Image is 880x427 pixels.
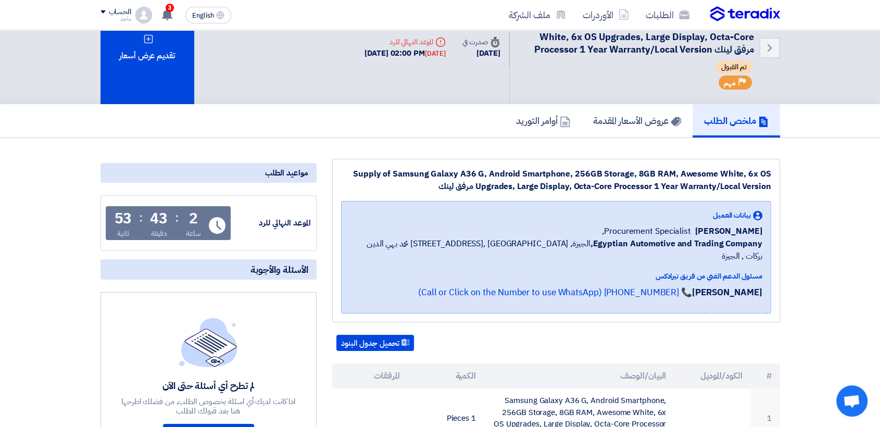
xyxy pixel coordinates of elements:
span: 3 [166,4,174,12]
h5: Supply of Samsung Galaxy A36 G, Android Smartphone, 256GB Storage, 8GB RAM, Awesome White, 6x OS ... [522,4,754,56]
a: أوامر التوريد [505,104,582,137]
div: 2 [189,211,198,226]
div: [DATE] [462,47,500,59]
div: : [139,208,143,227]
b: Egyptian Automotive and Trading Company, [590,237,762,250]
div: ماجد [100,16,131,22]
div: 53 [115,211,132,226]
a: عروض الأسعار المقدمة [582,104,693,137]
div: دقيقة [151,228,167,239]
div: : [175,208,179,227]
a: 📞 [PHONE_NUMBER] (Call or Click on the Number to use WhatsApp) [418,286,692,299]
th: # [750,363,780,388]
div: صدرت في [462,36,500,47]
strong: [PERSON_NAME] [692,286,762,299]
img: empty_state_list.svg [179,318,237,367]
div: مسئول الدعم الفني من فريق تيرادكس [350,271,762,282]
a: ملف الشركة [500,3,574,27]
div: Open chat [836,385,868,417]
span: تم القبول [716,61,752,73]
div: مواعيد الطلب [100,163,317,183]
span: English [192,12,214,19]
th: المرفقات [332,363,408,388]
div: لم تطرح أي أسئلة حتى الآن [120,380,297,392]
div: الحساب [109,8,131,17]
th: الكود/الموديل [674,363,750,388]
div: الموعد النهائي للرد [233,217,311,229]
span: الجيزة, [GEOGRAPHIC_DATA] ,[STREET_ADDRESS] محمد بهي الدين بركات , الجيزة [350,237,762,262]
h5: عروض الأسعار المقدمة [593,115,681,127]
img: Teradix logo [710,6,780,22]
span: بيانات العميل [713,210,751,221]
span: [PERSON_NAME] [695,225,762,237]
th: الكمية [408,363,484,388]
div: [DATE] [425,48,446,59]
a: الأوردرات [574,3,637,27]
button: تحميل جدول البنود [336,335,414,351]
a: ملخص الطلب [693,104,780,137]
div: 43 [150,211,168,226]
div: ساعة [186,228,201,239]
div: اذا كانت لديك أي اسئلة بخصوص الطلب, من فضلك اطرحها هنا بعد قبولك للطلب [120,397,297,416]
h5: ملخص الطلب [704,115,769,127]
div: [DATE] 02:00 PM [364,47,446,59]
span: مهم [724,78,736,88]
div: الموعد النهائي للرد [364,36,446,47]
h5: أوامر التوريد [516,115,570,127]
span: Procurement Specialist, [602,225,691,237]
div: Supply of Samsung Galaxy A36 G, Android Smartphone, 256GB Storage, 8GB RAM, Awesome White, 6x OS ... [341,168,771,193]
button: English [185,7,231,23]
img: profile_test.png [135,7,152,23]
a: الطلبات [637,3,698,27]
th: البيان/الوصف [484,363,674,388]
span: الأسئلة والأجوبة [250,263,308,275]
div: ثانية [117,228,129,239]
